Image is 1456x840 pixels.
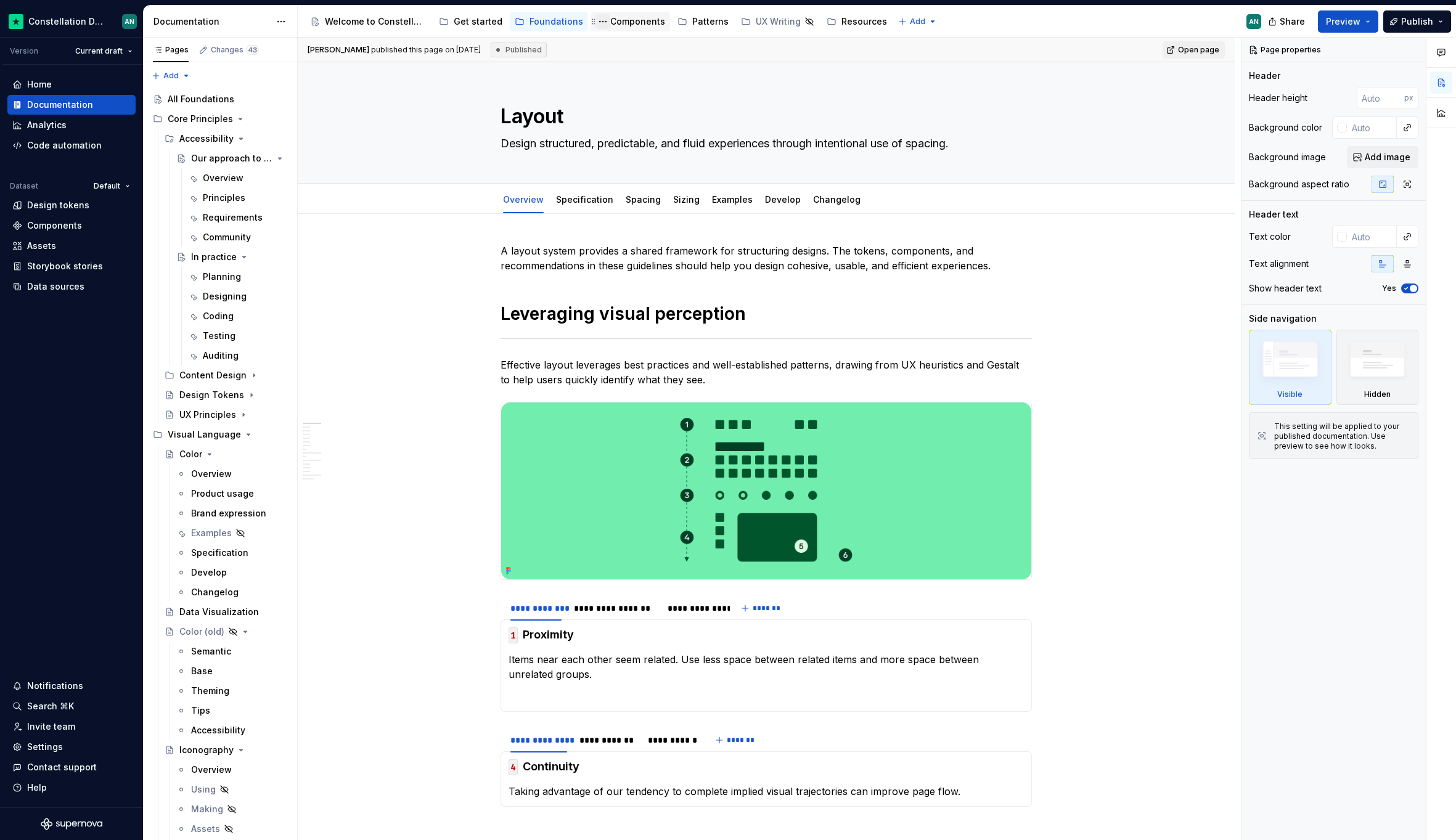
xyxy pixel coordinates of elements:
div: Code automation [27,139,102,152]
a: Spacing [626,194,661,205]
strong: Proximity [523,628,574,641]
div: UX Writing [756,15,801,28]
a: Data Visualization [160,602,292,622]
a: Using [171,780,292,799]
div: Header text [1249,208,1299,221]
a: Color [160,444,292,464]
div: Components [610,15,665,28]
div: UX Principles [179,409,236,421]
span: Add [910,17,925,27]
a: Design Tokens [160,385,292,405]
a: Examples [171,523,292,543]
button: Share [1262,10,1313,33]
div: Background aspect ratio [1249,178,1349,190]
div: Principles [203,192,245,204]
div: Design tokens [27,199,89,211]
div: Pages [153,45,189,55]
span: Current draft [75,46,123,56]
div: Requirements [203,211,263,224]
a: Changelog [813,194,861,205]
div: Version [10,46,38,56]
span: [PERSON_NAME] [308,45,369,54]
div: Accessibility [179,133,234,145]
p: px [1404,93,1413,103]
a: Overview [171,760,292,780]
span: Open page [1178,45,1219,55]
div: Changelog [191,586,239,598]
div: Assets [27,240,56,252]
div: Header [1249,70,1280,82]
a: Develop [171,563,292,582]
a: Develop [765,194,801,205]
div: Invite team [27,720,75,733]
a: Resources [822,12,892,31]
div: Content Design [179,369,247,381]
a: Accessibility [171,720,292,740]
a: Design tokens [7,195,136,215]
button: Current draft [70,43,138,60]
input: Auto [1347,226,1397,248]
button: Search ⌘K [7,696,136,716]
a: Our approach to accessibility [171,149,292,168]
div: Changelog [808,186,865,212]
div: Data sources [27,280,84,293]
a: Requirements [183,208,292,227]
div: Show header text [1249,282,1322,295]
button: Add [148,67,194,84]
a: Welcome to Constellation [305,12,431,31]
div: Planning [203,271,241,283]
a: Designing [183,287,292,306]
a: Auditing [183,346,292,365]
a: Storybook stories [7,256,136,276]
a: Invite team [7,717,136,736]
div: Text alignment [1249,258,1309,270]
a: Patterns [673,12,734,31]
div: Product usage [191,487,254,500]
div: Data Visualization [179,606,259,618]
div: Testing [203,330,235,342]
div: Base [191,665,213,677]
button: Constellation Design SystemAN [2,8,141,35]
div: Constellation Design System [28,15,107,28]
img: 3831da88-0fd5-4261-b9d8-2569df6fab32.png [501,402,1031,579]
textarea: Layout [498,102,1029,131]
a: Examples [712,194,753,205]
div: Develop [191,566,227,579]
div: Welcome to Constellation [325,15,427,28]
div: Accessibility [191,724,245,736]
div: Side navigation [1249,312,1317,325]
a: Open page [1163,41,1225,59]
a: Testing [183,326,292,346]
div: Hidden [1364,389,1391,399]
a: Documentation [7,95,136,115]
a: All Foundations [148,89,292,109]
div: Community [203,231,251,243]
div: Visible [1277,389,1303,399]
a: Assets [7,236,136,256]
div: Tips [191,704,210,717]
a: Theming [171,681,292,701]
div: In practice [191,251,237,263]
a: Analytics [7,115,136,135]
h1: Leveraging visual perception [501,303,1032,325]
div: Get started [454,15,502,28]
div: Using [191,783,216,796]
img: d602db7a-5e75-4dfe-a0a4-4b8163c7bad2.png [9,14,23,29]
p: A layout system provides a shared framework for structuring designs. The tokens, components, and ... [501,243,1032,273]
div: Develop [760,186,806,212]
button: Contact support [7,757,136,777]
a: Brand expression [171,504,292,523]
div: Background color [1249,121,1322,134]
div: Patterns [692,15,729,28]
div: Theming [191,685,229,697]
a: Components [591,12,670,31]
div: Resources [841,15,887,28]
div: Notifications [27,680,83,692]
div: Text color [1249,230,1291,243]
button: Preview [1318,10,1378,33]
div: Auditing [203,349,239,362]
input: Auto [1357,87,1404,109]
a: Supernova Logo [41,818,102,830]
a: In practice [171,247,292,267]
div: Settings [27,741,63,753]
